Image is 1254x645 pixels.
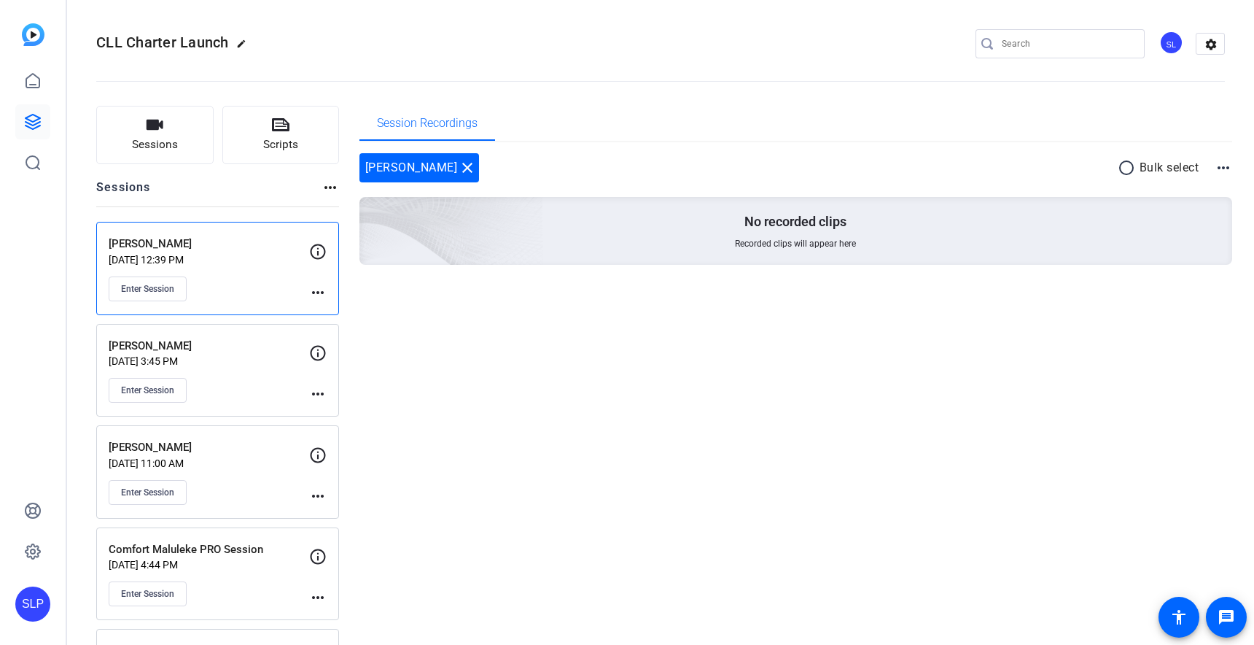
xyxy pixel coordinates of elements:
[121,385,174,396] span: Enter Session
[459,159,476,177] mat-icon: close
[236,39,254,56] mat-icon: edit
[735,238,856,250] span: Recorded clips will appear here
[96,179,151,206] h2: Sessions
[309,487,327,505] mat-icon: more_horiz
[109,254,309,266] p: [DATE] 12:39 PM
[109,378,187,403] button: Enter Session
[309,284,327,301] mat-icon: more_horiz
[309,385,327,403] mat-icon: more_horiz
[96,34,229,51] span: CLL Charter Launch
[121,487,174,498] span: Enter Session
[15,587,50,622] div: SLP
[121,588,174,600] span: Enter Session
[109,277,187,301] button: Enter Session
[109,338,309,355] p: [PERSON_NAME]
[109,457,309,469] p: [DATE] 11:00 AM
[109,480,187,505] button: Enter Session
[1215,159,1232,177] mat-icon: more_horiz
[132,136,178,153] span: Sessions
[109,559,309,571] p: [DATE] 4:44 PM
[322,179,339,196] mat-icon: more_horiz
[263,136,298,153] span: Scripts
[309,589,327,606] mat-icon: more_horiz
[1118,159,1140,177] mat-icon: radio_button_unchecked
[196,53,544,369] img: embarkstudio-empty-session.png
[109,439,309,456] p: [PERSON_NAME]
[1170,609,1188,626] mat-icon: accessibility
[109,355,309,367] p: [DATE] 3:45 PM
[22,23,44,46] img: blue-gradient.svg
[1159,31,1185,56] ngx-avatar: Studio La Plage
[96,106,214,164] button: Sessions
[1002,35,1133,53] input: Search
[359,153,480,182] div: [PERSON_NAME]
[744,213,846,231] p: No recorded clips
[1196,34,1226,55] mat-icon: settings
[377,117,478,129] span: Session Recordings
[109,541,309,558] p: Comfort Maluleke PRO Session
[1159,31,1183,55] div: SL
[1218,609,1235,626] mat-icon: message
[121,283,174,295] span: Enter Session
[109,582,187,606] button: Enter Session
[109,236,309,252] p: [PERSON_NAME]
[1140,159,1199,177] p: Bulk select
[222,106,340,164] button: Scripts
